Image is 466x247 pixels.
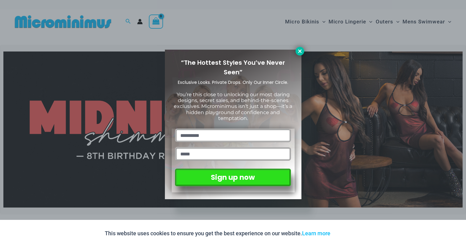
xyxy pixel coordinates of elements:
button: Close [296,47,304,56]
button: Sign up now [175,169,291,186]
button: Accept [335,226,361,241]
a: Learn more [302,230,330,237]
span: Exclusive Looks. Private Drops. Only Our Inner Circle. [178,79,288,85]
p: This website uses cookies to ensure you get the best experience on our website. [105,229,330,238]
span: You’re this close to unlocking our most daring designs, secret sales, and behind-the-scenes exclu... [174,92,292,121]
span: “The Hottest Styles You’ve Never Seen” [181,58,285,76]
